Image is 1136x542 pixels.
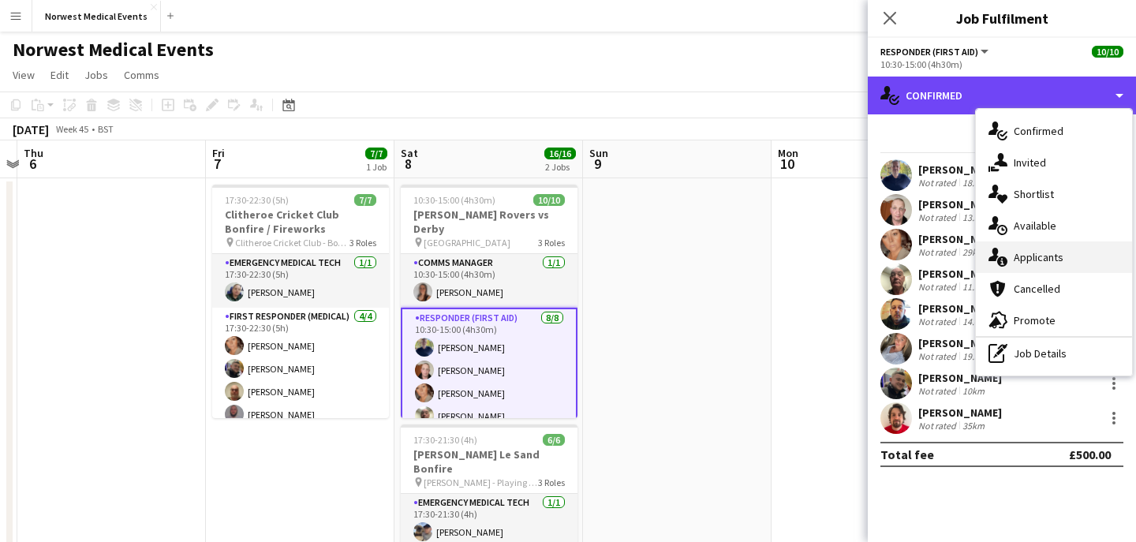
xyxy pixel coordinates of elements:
[880,58,1123,70] div: 10:30-15:00 (4h30m)
[918,197,1002,211] div: [PERSON_NAME]
[424,237,510,249] span: [GEOGRAPHIC_DATA]
[365,148,387,159] span: 7/7
[959,177,995,189] div: 18.8km
[413,434,477,446] span: 17:30-21:30 (4h)
[880,447,934,462] div: Total fee
[959,211,995,223] div: 13.5km
[918,177,959,189] div: Not rated
[225,194,289,206] span: 17:30-22:30 (5h)
[1014,124,1063,138] span: Confirmed
[13,38,214,62] h1: Norwest Medical Events
[918,350,959,362] div: Not rated
[1014,219,1056,233] span: Available
[1014,313,1056,327] span: Promote
[918,163,1002,177] div: [PERSON_NAME]
[918,267,1002,281] div: [PERSON_NAME]
[32,1,161,32] button: Norwest Medical Events
[118,65,166,85] a: Comms
[778,146,798,160] span: Mon
[24,146,43,160] span: Thu
[533,194,565,206] span: 10/10
[538,477,565,488] span: 3 Roles
[13,68,35,82] span: View
[544,148,576,159] span: 16/16
[918,406,1002,420] div: [PERSON_NAME]
[587,155,608,173] span: 9
[918,385,959,397] div: Not rated
[868,8,1136,28] h3: Job Fulfilment
[880,46,978,58] span: Responder (First Aid)
[13,121,49,137] div: [DATE]
[235,237,349,249] span: Clitheroe Cricket Club - Bonfire & Fireworks
[918,232,1002,246] div: [PERSON_NAME]
[401,185,577,418] app-job-card: 10:30-15:00 (4h30m)10/10[PERSON_NAME] Rovers vs Derby [GEOGRAPHIC_DATA]3 RolesComms Manager1/110:...
[401,207,577,236] h3: [PERSON_NAME] Rovers vs Derby
[880,46,991,58] button: Responder (First Aid)
[918,336,1002,350] div: [PERSON_NAME]
[1014,187,1054,201] span: Shortlist
[918,246,959,258] div: Not rated
[401,146,418,160] span: Sat
[84,68,108,82] span: Jobs
[124,68,159,82] span: Comms
[959,316,995,327] div: 14.4km
[1014,282,1060,296] span: Cancelled
[78,65,114,85] a: Jobs
[424,477,538,488] span: [PERSON_NAME] - Playing fields
[212,207,389,236] h3: Clitheroe Cricket Club Bonfire / Fireworks
[959,246,988,258] div: 29km
[1014,155,1046,170] span: Invited
[50,68,69,82] span: Edit
[918,211,959,223] div: Not rated
[366,161,387,173] div: 1 Job
[589,146,608,160] span: Sun
[401,308,577,525] app-card-role: Responder (First Aid)8/810:30-15:00 (4h30m)[PERSON_NAME][PERSON_NAME][PERSON_NAME][PERSON_NAME]
[98,123,114,135] div: BST
[959,385,988,397] div: 10km
[1014,250,1063,264] span: Applicants
[918,281,959,293] div: Not rated
[959,420,988,432] div: 35km
[401,254,577,308] app-card-role: Comms Manager1/110:30-15:00 (4h30m)[PERSON_NAME]
[543,434,565,446] span: 6/6
[918,301,1002,316] div: [PERSON_NAME]
[918,371,1002,385] div: [PERSON_NAME]
[6,65,41,85] a: View
[349,237,376,249] span: 3 Roles
[976,338,1132,369] div: Job Details
[212,185,389,418] app-job-card: 17:30-22:30 (5h)7/7Clitheroe Cricket Club Bonfire / Fireworks Clitheroe Cricket Club - Bonfire & ...
[959,350,995,362] div: 19.3km
[398,155,418,173] span: 8
[918,316,959,327] div: Not rated
[212,308,389,430] app-card-role: First Responder (Medical)4/417:30-22:30 (5h)[PERSON_NAME][PERSON_NAME][PERSON_NAME][PERSON_NAME]
[1092,46,1123,58] span: 10/10
[354,194,376,206] span: 7/7
[868,77,1136,114] div: Confirmed
[538,237,565,249] span: 3 Roles
[959,281,995,293] div: 11.3km
[545,161,575,173] div: 2 Jobs
[44,65,75,85] a: Edit
[212,146,225,160] span: Fri
[52,123,92,135] span: Week 45
[401,447,577,476] h3: [PERSON_NAME] Le Sand Bonfire
[210,155,225,173] span: 7
[413,194,495,206] span: 10:30-15:00 (4h30m)
[21,155,43,173] span: 6
[775,155,798,173] span: 10
[212,254,389,308] app-card-role: Emergency Medical Tech1/117:30-22:30 (5h)[PERSON_NAME]
[918,420,959,432] div: Not rated
[1069,447,1111,462] div: £500.00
